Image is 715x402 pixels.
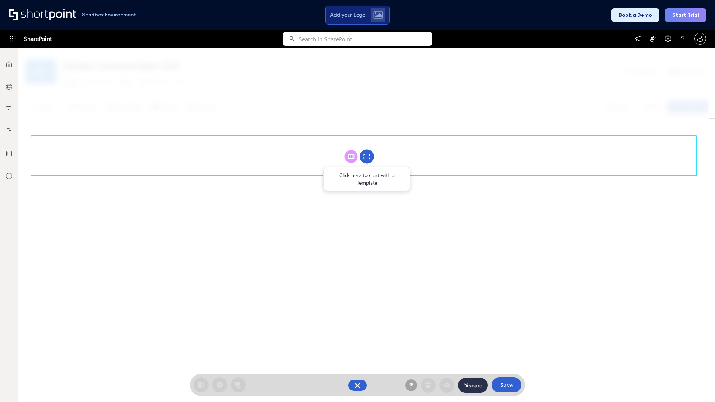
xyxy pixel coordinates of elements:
[458,378,488,393] button: Discard
[24,30,52,48] span: SharePoint
[299,32,432,46] input: Search in SharePoint
[82,13,136,17] h1: Sandbox Environment
[611,8,659,22] button: Book a Demo
[665,8,706,22] button: Start Trial
[330,12,366,18] span: Add your Logo:
[492,377,521,392] button: Save
[678,366,715,402] iframe: Chat Widget
[373,11,383,19] img: Upload logo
